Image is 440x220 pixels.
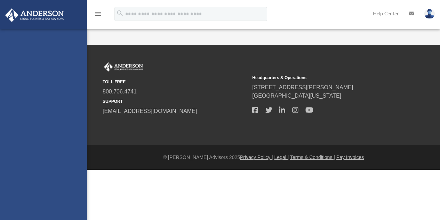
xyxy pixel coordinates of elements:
a: Legal | [274,154,289,160]
img: Anderson Advisors Platinum Portal [3,8,66,22]
small: Headquarters & Operations [252,75,397,81]
img: Anderson Advisors Platinum Portal [103,62,144,71]
i: search [116,9,124,17]
small: TOLL FREE [103,79,247,85]
i: menu [94,10,102,18]
a: [EMAIL_ADDRESS][DOMAIN_NAME] [103,108,197,114]
a: [STREET_ADDRESS][PERSON_NAME] [252,84,353,90]
a: Terms & Conditions | [290,154,335,160]
small: SUPPORT [103,98,247,105]
a: [GEOGRAPHIC_DATA][US_STATE] [252,93,341,99]
a: menu [94,13,102,18]
a: Privacy Policy | [240,154,273,160]
a: 800.706.4741 [103,89,137,94]
div: © [PERSON_NAME] Advisors 2025 [87,154,440,161]
img: User Pic [424,9,435,19]
a: Pay Invoices [336,154,364,160]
